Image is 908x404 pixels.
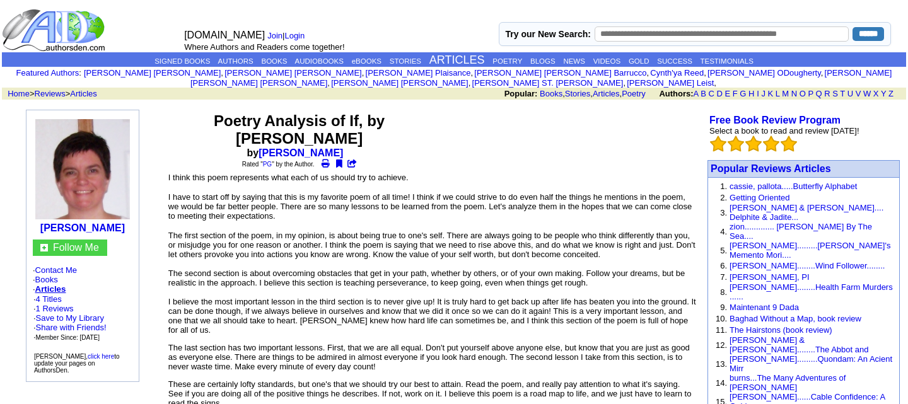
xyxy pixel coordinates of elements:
a: eBOOKS [352,57,381,65]
a: W [863,89,871,98]
a: S [832,89,838,98]
a: [PERSON_NAME] & [PERSON_NAME]........The Abbot and [730,335,868,354]
img: bigemptystars.png [710,136,726,152]
font: Member Since: [DATE] [36,334,100,341]
a: P [808,89,813,98]
a: Login [284,31,305,40]
a: H [748,89,754,98]
img: gc.jpg [40,244,48,251]
img: bigemptystars.png [728,136,744,152]
font: i [330,80,331,87]
a: NEWS [563,57,585,65]
font: 11. [716,325,727,335]
a: [PERSON_NAME] [PERSON_NAME] [PERSON_NAME] [190,68,892,88]
a: Join [267,31,282,40]
img: 86012.jpg [35,119,130,219]
a: R [824,89,830,98]
font: 4. [720,227,727,236]
a: B [701,89,706,98]
a: Popular Reviews Articles [711,163,831,174]
a: [PERSON_NAME] & [PERSON_NAME].... Delphite & Jadite... [730,203,883,222]
a: Free Book Review Program [709,115,841,125]
a: burns...The Many Adventures of [PERSON_NAME] [730,373,846,392]
a: O [800,89,806,98]
a: G [740,89,746,98]
font: , , , , , , , , , , [84,68,892,88]
a: The Hairstons (book review) [730,325,832,335]
a: Q [815,89,822,98]
a: Articles [35,284,66,294]
a: [PERSON_NAME] ODougherty [707,68,821,78]
a: M [782,89,789,98]
a: [PERSON_NAME].........Quondam: An Acient Mirr [730,354,892,373]
a: C [708,89,714,98]
a: Books [35,275,58,284]
a: [PERSON_NAME] [259,147,343,158]
font: 6. [720,261,727,270]
font: i [823,70,824,77]
a: N [791,89,797,98]
a: 4 Titles [36,294,62,304]
a: J [761,89,765,98]
a: AUTHORS [218,57,253,65]
a: Z [888,89,893,98]
font: [DOMAIN_NAME] [184,30,265,40]
font: 7. [720,272,727,282]
p: The last section has two important lessons. First, that we are all equal. Don't put yourself abov... [168,343,696,371]
a: Follow Me [53,242,99,253]
a: [PERSON_NAME], PI [730,272,809,282]
a: Contact Me [35,265,77,275]
font: 14. [716,378,727,388]
img: bigemptystars.png [745,136,762,152]
font: 2. [720,193,727,202]
a: click here [88,353,114,360]
a: K [768,89,774,98]
font: 5. [720,246,727,255]
font: 13. [716,359,727,369]
font: · · · [33,313,107,342]
a: I [757,89,759,98]
font: 1. [720,182,727,191]
a: PG [263,161,272,168]
font: Poetry Analysis of If, by [PERSON_NAME] [214,112,385,147]
a: BLOGS [530,57,556,65]
font: , , , [504,89,905,98]
a: Cynth'ya Reed [650,68,704,78]
font: 9. [720,303,727,312]
a: TESTIMONIALS [700,57,753,65]
a: [PERSON_NAME] Leist [627,78,714,88]
a: [PERSON_NAME] [40,222,125,233]
b: Authors: [659,89,693,98]
a: Featured Authors [16,68,79,78]
a: Home [8,89,30,98]
a: SIGNED BOOKS [154,57,210,65]
a: VIDEOS [593,57,620,65]
font: i [716,80,718,87]
a: [PERSON_NAME]........Health Farm Murders ...... [730,282,893,301]
a: T [840,89,845,98]
img: bigemptystars.png [763,136,779,152]
a: F [733,89,738,98]
b: by [247,147,352,158]
a: Baghad Without a Map, book review [730,314,861,323]
a: Articles [593,89,620,98]
a: Books [540,89,562,98]
a: 1 Reviews [36,304,74,313]
a: X [873,89,879,98]
a: A [694,89,699,98]
a: [PERSON_NAME] ST. [PERSON_NAME] [472,78,624,88]
a: [PERSON_NAME] Plaisance [366,68,471,78]
a: STORIES [390,57,421,65]
font: 3. [720,208,727,217]
font: i [223,70,224,77]
font: i [473,70,474,77]
img: logo_ad.gif [2,8,108,52]
a: Getting Oriented [730,193,789,202]
font: i [649,70,650,77]
font: · · [33,294,107,342]
a: Reviews [35,89,66,98]
a: Poetry [622,89,646,98]
a: SUCCESS [657,57,692,65]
